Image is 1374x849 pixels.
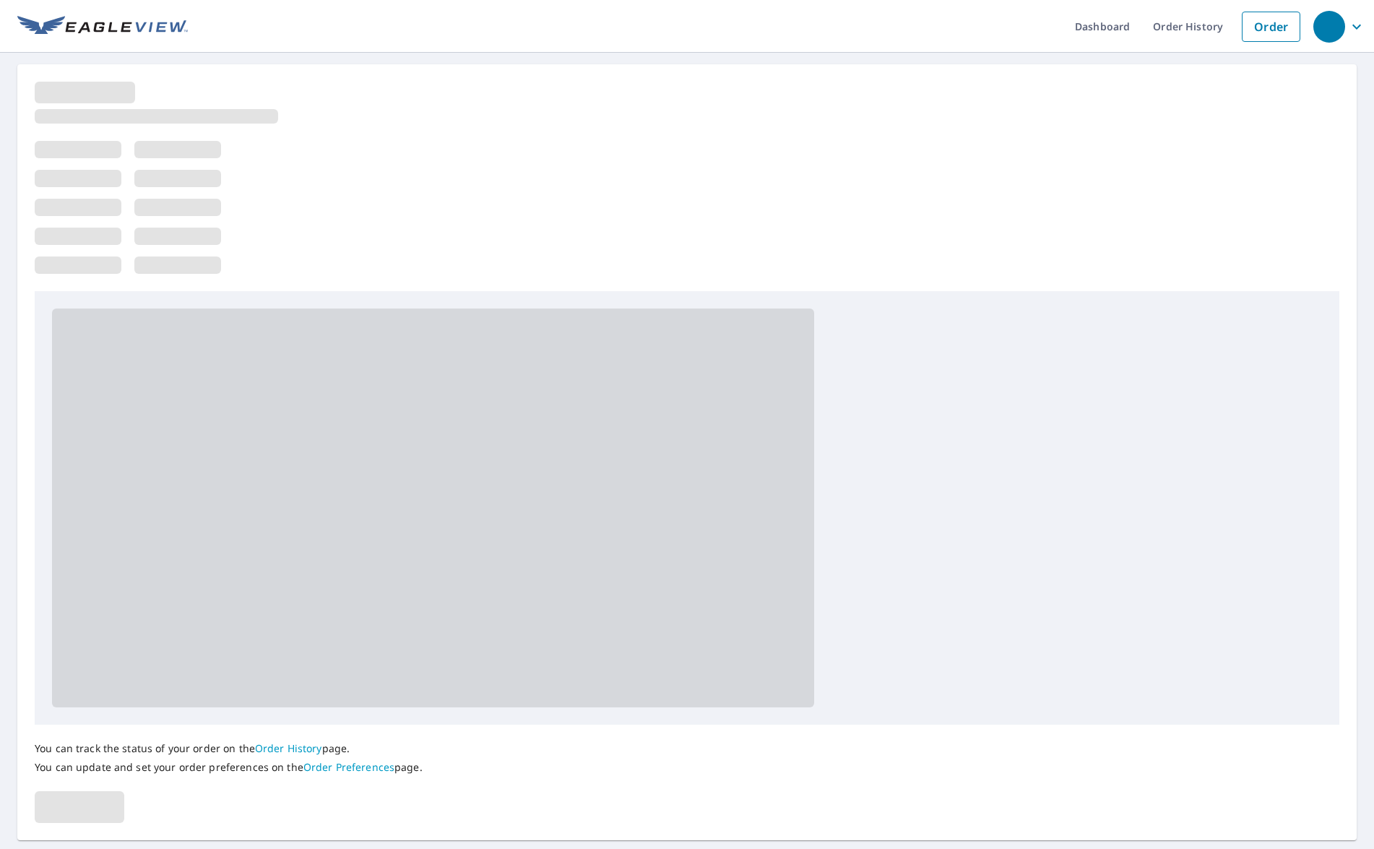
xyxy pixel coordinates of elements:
[35,742,423,755] p: You can track the status of your order on the page.
[255,741,322,755] a: Order History
[1242,12,1300,42] a: Order
[35,761,423,774] p: You can update and set your order preferences on the page.
[17,16,188,38] img: EV Logo
[303,760,394,774] a: Order Preferences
